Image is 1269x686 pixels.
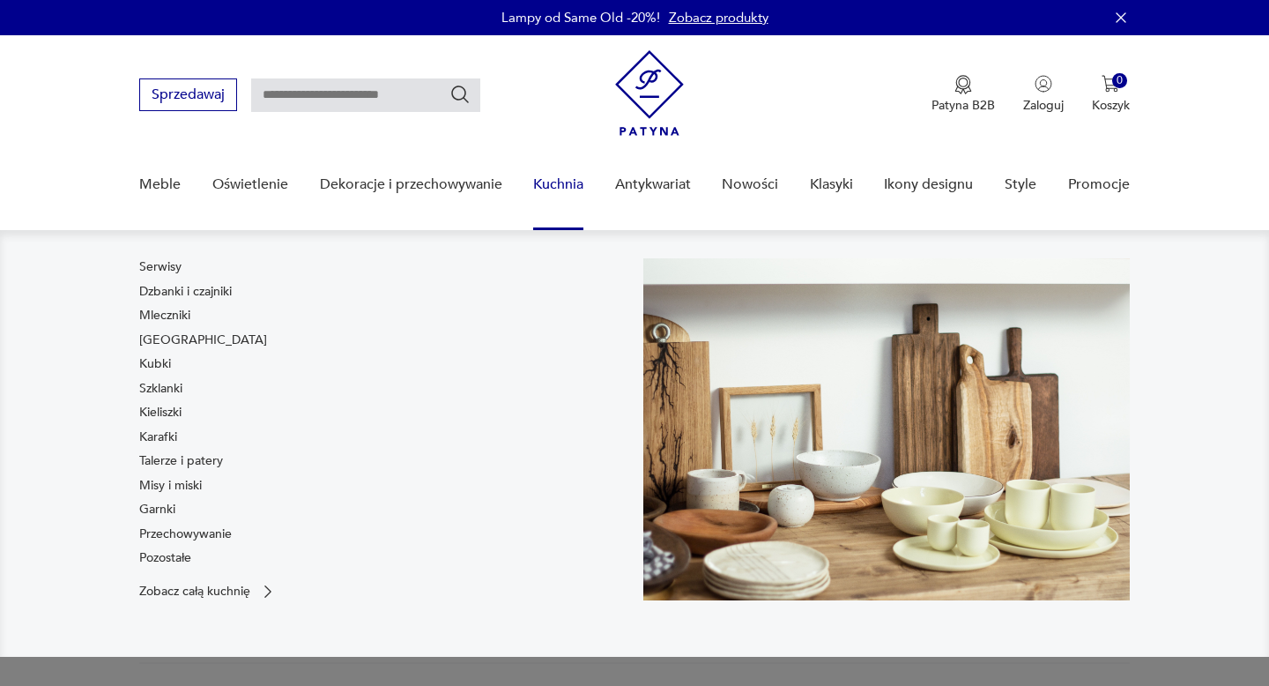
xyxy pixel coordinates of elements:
p: Zaloguj [1023,97,1064,114]
a: Serwisy [139,258,182,276]
a: Sprzedawaj [139,90,237,102]
a: Pozostałe [139,549,191,567]
button: 0Koszyk [1092,75,1130,114]
a: Kubki [139,355,171,373]
a: Talerze i patery [139,452,223,470]
a: Misy i miski [139,477,202,495]
a: Przechowywanie [139,526,232,543]
button: Szukaj [449,84,471,105]
a: Dekoracje i przechowywanie [320,151,502,219]
a: Karafki [139,429,177,446]
img: Patyna - sklep z meblami i dekoracjami vintage [615,50,684,136]
img: b2f6bfe4a34d2e674d92badc23dc4074.jpg [643,258,1130,600]
button: Patyna B2B [931,75,995,114]
a: Klasyki [810,151,853,219]
a: Garnki [139,501,175,518]
a: Zobacz całą kuchnię [139,583,277,600]
button: Sprzedawaj [139,78,237,111]
a: Style [1005,151,1036,219]
a: Szklanki [139,380,182,398]
img: Ikonka użytkownika [1035,75,1052,93]
a: Zobacz produkty [669,9,768,26]
a: Mleczniki [139,307,190,324]
a: Kuchnia [533,151,583,219]
a: Meble [139,151,181,219]
p: Lampy od Same Old -20%! [501,9,660,26]
p: Zobacz całą kuchnię [139,585,250,597]
a: Ikona medaluPatyna B2B [931,75,995,114]
p: Patyna B2B [931,97,995,114]
a: Kieliszki [139,404,182,421]
div: 0 [1112,73,1127,88]
a: Promocje [1068,151,1130,219]
a: [GEOGRAPHIC_DATA] [139,332,267,349]
a: Ikony designu [884,151,973,219]
button: Zaloguj [1023,75,1064,114]
a: Antykwariat [615,151,691,219]
a: Oświetlenie [212,151,288,219]
p: Koszyk [1092,97,1130,114]
img: Ikona koszyka [1102,75,1119,93]
a: Nowości [722,151,778,219]
img: Ikona medalu [954,75,972,94]
a: Dzbanki i czajniki [139,283,232,301]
